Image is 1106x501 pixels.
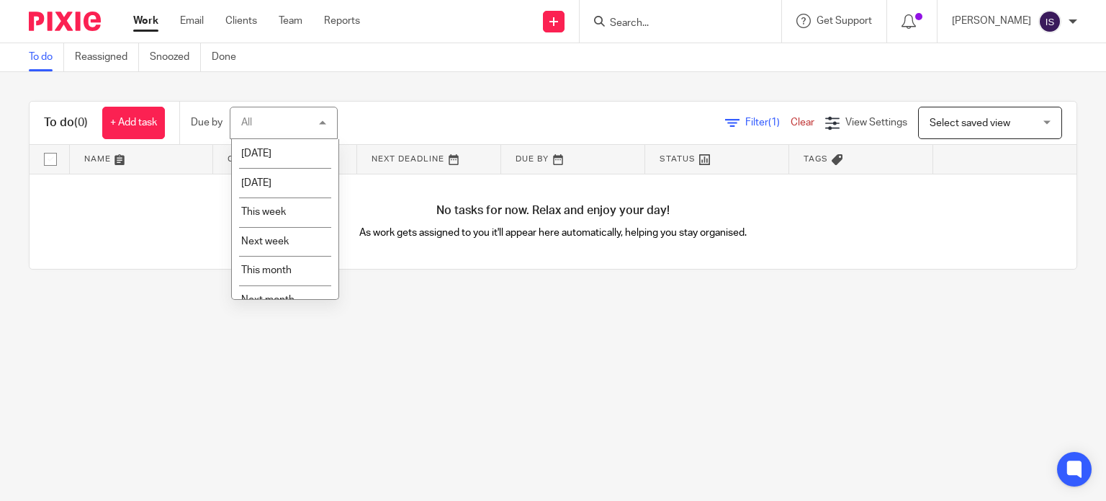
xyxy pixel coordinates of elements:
[324,14,360,28] a: Reports
[241,178,271,188] span: [DATE]
[952,14,1031,28] p: [PERSON_NAME]
[29,12,101,31] img: Pixie
[241,207,286,217] span: This week
[930,118,1010,128] span: Select saved view
[279,14,302,28] a: Team
[212,43,247,71] a: Done
[768,118,780,128] span: (1)
[845,118,907,128] span: View Settings
[241,236,289,247] span: Next week
[75,43,139,71] a: Reassigned
[191,115,222,130] p: Due by
[292,226,815,240] p: As work gets assigned to you it'll appear here automatically, helping you stay organised.
[241,148,271,159] span: [DATE]
[133,14,158,28] a: Work
[804,155,828,163] span: Tags
[180,14,204,28] a: Email
[102,107,165,139] a: + Add task
[241,118,252,128] div: All
[745,118,791,128] span: Filter
[791,118,814,128] a: Clear
[74,117,88,128] span: (0)
[225,14,257,28] a: Clients
[1038,10,1061,33] img: svg%3E
[817,16,872,26] span: Get Support
[608,17,738,30] input: Search
[44,115,88,130] h1: To do
[150,43,201,71] a: Snoozed
[30,203,1076,218] h4: No tasks for now. Relax and enjoy your day!
[241,265,292,275] span: This month
[29,43,64,71] a: To do
[241,295,295,305] span: Next month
